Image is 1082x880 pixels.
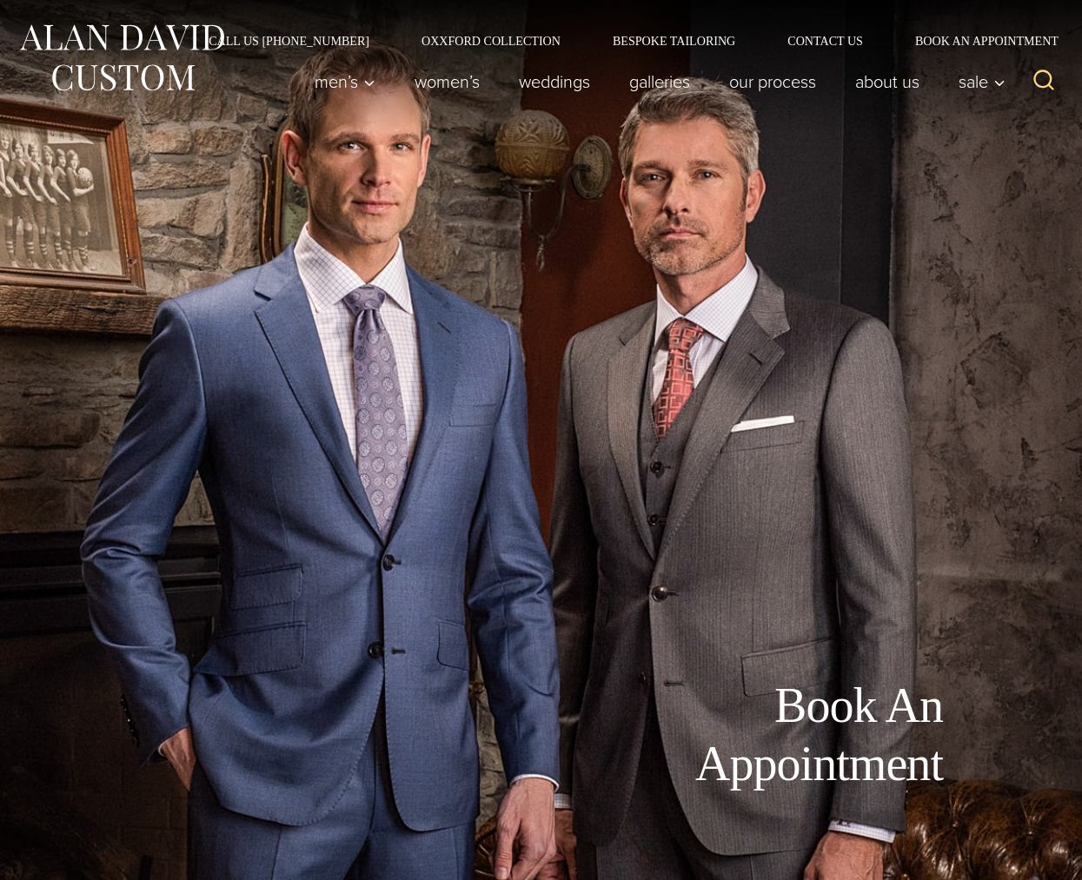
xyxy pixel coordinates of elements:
span: Sale [959,73,1006,90]
a: Call Us [PHONE_NUMBER] [183,35,395,47]
a: Galleries [610,64,710,99]
a: weddings [500,64,610,99]
a: Book an Appointment [889,35,1065,47]
h1: Book An Appointment [552,677,943,793]
img: Alan David Custom [17,19,226,96]
button: View Search Form [1023,61,1065,103]
span: Men’s [315,73,375,90]
a: Women’s [395,64,500,99]
nav: Primary Navigation [295,64,1015,99]
a: About Us [836,64,939,99]
a: Our Process [710,64,836,99]
a: Bespoke Tailoring [587,35,761,47]
nav: Secondary Navigation [183,35,1065,47]
a: Oxxford Collection [395,35,587,47]
a: Contact Us [761,35,889,47]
